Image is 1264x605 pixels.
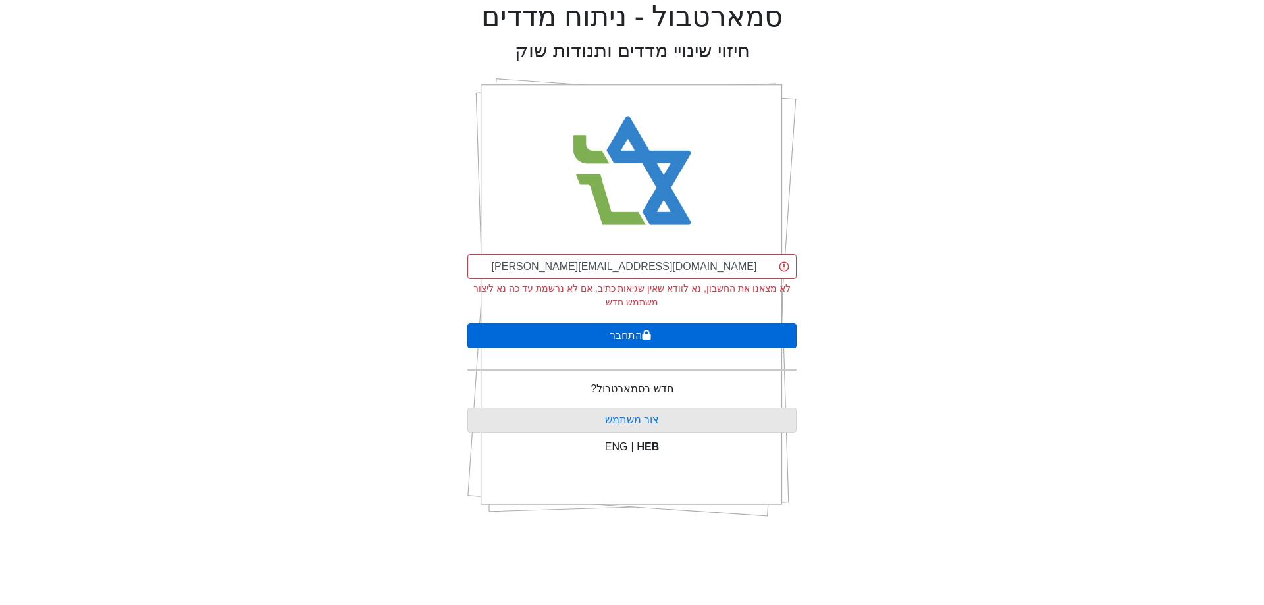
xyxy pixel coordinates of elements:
span: ENG [605,441,628,452]
button: התחבר [467,323,797,348]
p: חדש בסמארטבול? [591,381,673,397]
a: צור משתמש [605,414,659,425]
h2: חיזוי שינויי מדדים ותנודות שוק [515,39,750,63]
div: לא מצאנו את החשבון, נא לוודא שאין שגיאות כתיב, אם לא נרשמת עד כה נא ליצור משתמש חדש [467,282,797,309]
input: אימייל [467,254,797,279]
span: | [631,441,633,452]
img: Smart Bull [561,99,704,244]
button: צור משתמש [467,408,797,433]
span: HEB [637,441,660,452]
